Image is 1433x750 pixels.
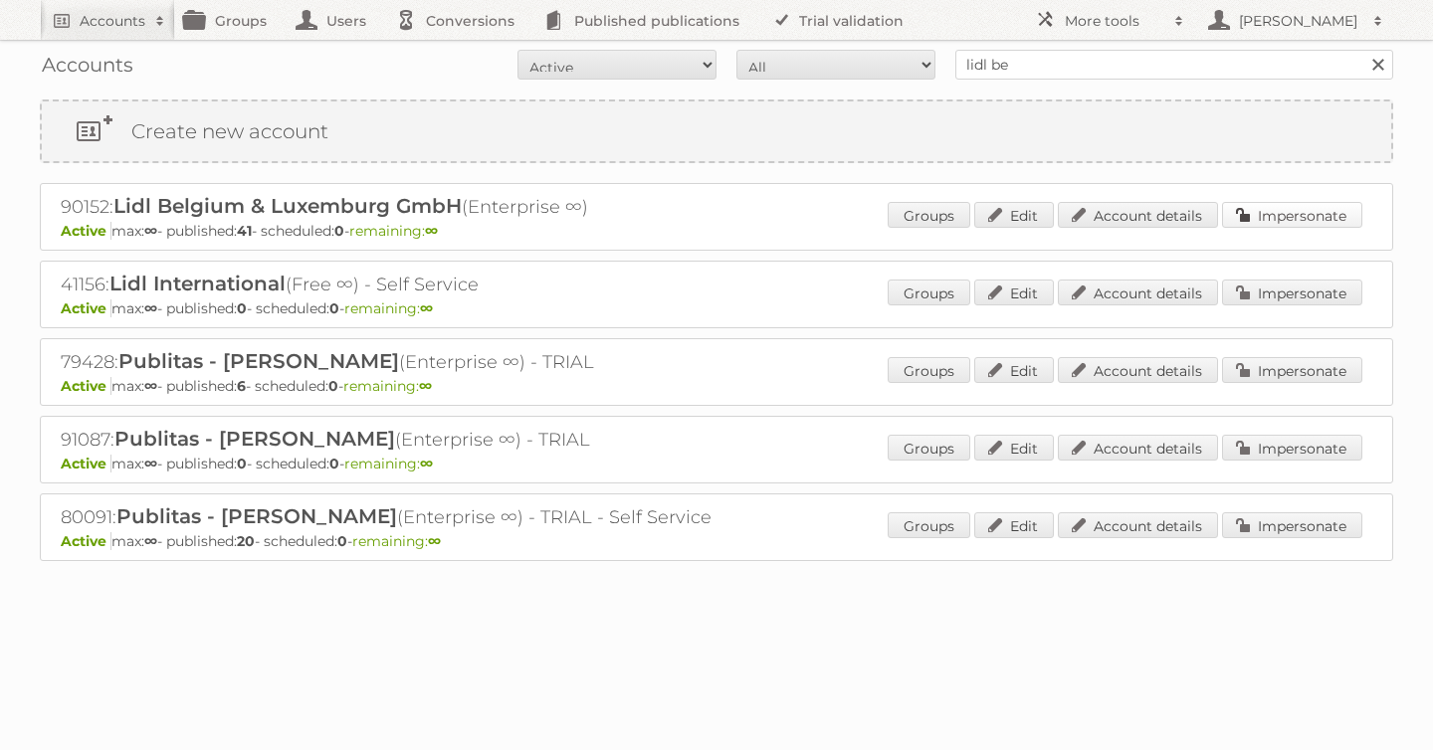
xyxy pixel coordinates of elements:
span: remaining: [343,377,432,395]
a: Account details [1058,280,1218,305]
a: Account details [1058,512,1218,538]
h2: 80091: (Enterprise ∞) - TRIAL - Self Service [61,504,757,530]
span: Lidl Belgium & Luxemburg GmbH [113,194,462,218]
a: Edit [974,512,1054,538]
p: max: - published: - scheduled: - [61,377,1372,395]
h2: 79428: (Enterprise ∞) - TRIAL [61,349,757,375]
a: Groups [888,512,970,538]
a: Impersonate [1222,512,1362,538]
a: Create new account [42,101,1391,161]
span: Active [61,377,111,395]
strong: 0 [334,222,344,240]
strong: 0 [237,299,247,317]
span: remaining: [344,299,433,317]
h2: 41156: (Free ∞) - Self Service [61,272,757,297]
span: Publitas - [PERSON_NAME] [116,504,397,528]
strong: 6 [237,377,246,395]
strong: ∞ [420,455,433,472]
strong: ∞ [144,377,157,395]
span: Active [61,222,111,240]
a: Impersonate [1222,280,1362,305]
span: Active [61,455,111,472]
h2: More tools [1065,11,1164,31]
a: Impersonate [1222,435,1362,461]
a: Edit [974,280,1054,305]
strong: ∞ [420,299,433,317]
a: Edit [974,357,1054,383]
a: Account details [1058,357,1218,383]
strong: ∞ [144,532,157,550]
a: Edit [974,435,1054,461]
h2: Accounts [80,11,145,31]
a: Groups [888,435,970,461]
span: Publitas - [PERSON_NAME] [118,349,399,373]
span: remaining: [352,532,441,550]
p: max: - published: - scheduled: - [61,532,1372,550]
a: Impersonate [1222,202,1362,228]
span: remaining: [344,455,433,472]
span: Lidl International [109,272,286,295]
p: max: - published: - scheduled: - [61,455,1372,472]
strong: 0 [337,532,347,550]
p: max: - published: - scheduled: - [61,222,1372,240]
strong: ∞ [419,377,432,395]
span: remaining: [349,222,438,240]
span: Active [61,532,111,550]
p: max: - published: - scheduled: - [61,299,1372,317]
span: Publitas - [PERSON_NAME] [114,427,395,451]
a: Account details [1058,202,1218,228]
strong: ∞ [144,299,157,317]
strong: ∞ [144,455,157,472]
a: Edit [974,202,1054,228]
strong: 0 [329,455,339,472]
a: Groups [888,202,970,228]
a: Account details [1058,435,1218,461]
strong: 0 [328,377,338,395]
strong: 20 [237,532,255,550]
a: Groups [888,357,970,383]
h2: 90152: (Enterprise ∞) [61,194,757,220]
h2: 91087: (Enterprise ∞) - TRIAL [61,427,757,453]
strong: 0 [329,299,339,317]
a: Impersonate [1222,357,1362,383]
span: Active [61,299,111,317]
strong: 0 [237,455,247,472]
h2: [PERSON_NAME] [1234,11,1363,31]
strong: ∞ [144,222,157,240]
a: Groups [888,280,970,305]
strong: ∞ [425,222,438,240]
strong: ∞ [428,532,441,550]
strong: 41 [237,222,252,240]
